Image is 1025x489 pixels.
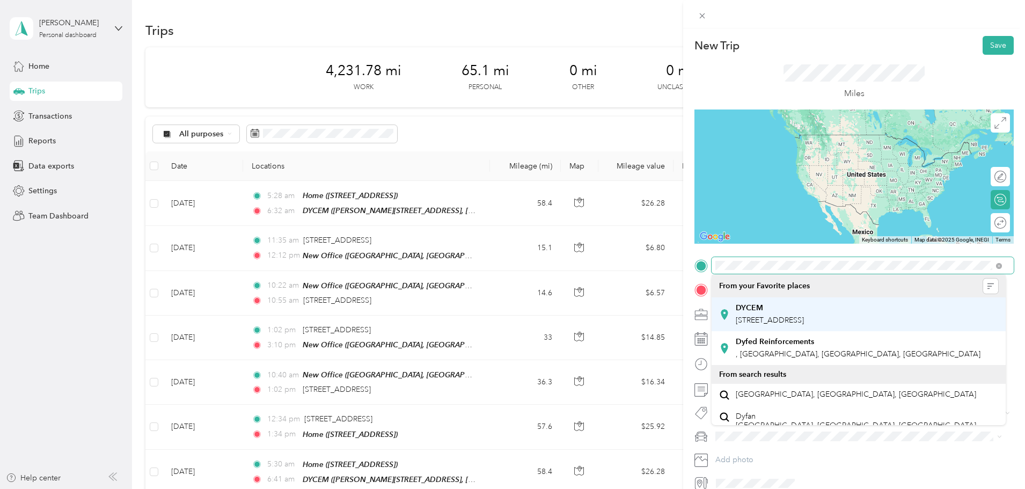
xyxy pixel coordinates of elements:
img: Google [697,230,733,244]
span: From your Favorite places [719,281,810,291]
span: Dyfan [GEOGRAPHIC_DATA], [GEOGRAPHIC_DATA], [GEOGRAPHIC_DATA] [736,412,976,430]
iframe: Everlance-gr Chat Button Frame [965,429,1025,489]
strong: Dyfed Reinforcements [736,337,814,347]
span: [STREET_ADDRESS] [736,316,804,325]
a: Open this area in Google Maps (opens a new window) [697,230,733,244]
button: Add photo [712,452,1014,468]
span: , [GEOGRAPHIC_DATA], [GEOGRAPHIC_DATA], [GEOGRAPHIC_DATA] [736,349,980,359]
span: From search results [719,370,786,379]
span: [GEOGRAPHIC_DATA], [GEOGRAPHIC_DATA], [GEOGRAPHIC_DATA] [736,390,976,399]
strong: DYCEM [736,303,763,313]
button: Save [983,36,1014,55]
p: Miles [844,87,865,100]
span: Map data ©2025 Google, INEGI [914,237,989,243]
p: New Trip [694,38,740,53]
button: Keyboard shortcuts [862,236,908,244]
